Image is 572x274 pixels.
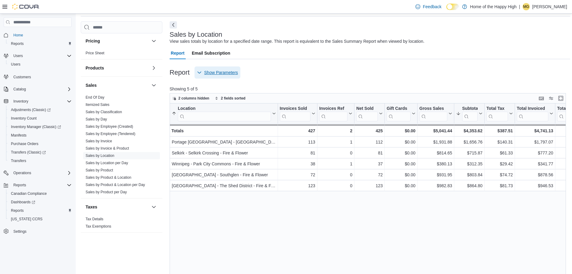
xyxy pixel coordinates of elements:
div: 72 [356,171,383,178]
div: Invoices Sold [279,106,310,112]
a: Reports [8,207,26,214]
div: Subtotal [462,106,478,112]
div: [GEOGRAPHIC_DATA] - Southglen - Fire & Flower [172,171,276,178]
div: 112 [356,138,383,146]
div: Total Invoiced [517,106,548,121]
span: Itemized Sales [86,102,110,107]
span: Settings [13,229,26,234]
div: Winnipeg - Park City Commons - Fire & Flower [172,160,276,167]
a: Sales by Product [86,168,113,172]
button: Enter fullscreen [557,95,564,102]
button: 2 fields sorted [212,95,248,102]
span: Reports [11,208,24,213]
span: Canadian Compliance [8,190,72,197]
span: Inventory Manager (Classic) [8,123,72,130]
div: 72 [279,171,315,178]
h3: Sales [86,82,97,88]
span: Users [11,62,20,67]
span: Sales by Day [86,117,107,122]
span: Sales by Invoice [86,139,112,144]
div: $0.00 [387,171,415,178]
a: Purchase Orders [8,140,41,147]
button: Purchase Orders [6,140,74,148]
button: Inventory Count [6,114,74,123]
div: $74.72 [486,171,513,178]
a: Dashboards [6,198,74,206]
p: Showing 5 of 5 [170,86,570,92]
span: Customers [11,73,72,80]
button: Display options [547,95,555,102]
a: Canadian Compliance [8,190,49,197]
span: Adjustments (Classic) [8,106,72,113]
div: $1,656.76 [456,138,482,146]
div: 38 [279,160,315,167]
span: Feedback [423,4,441,10]
span: Sales by Product & Location [86,175,131,180]
button: Products [150,64,157,72]
span: Canadian Compliance [11,191,47,196]
button: Transfers [6,157,74,165]
div: 81 [279,149,315,157]
button: Pricing [150,37,157,45]
div: $715.87 [456,149,482,157]
a: Transfers [8,157,29,164]
span: Transfers [11,158,26,163]
div: $81.73 [486,182,513,189]
span: Report [171,47,184,59]
div: $777.20 [517,149,553,157]
span: Reports [13,183,26,188]
a: Dashboards [8,198,38,206]
div: 113 [279,138,315,146]
div: $982.83 [419,182,452,189]
div: Total Tax [486,106,508,121]
span: Inventory [13,99,28,104]
span: Customers [13,75,31,79]
button: Users [6,60,74,69]
span: Sales by Employee (Created) [86,124,133,129]
button: 2 columns hidden [170,95,212,102]
div: $4,741.13 [517,127,553,134]
button: Settings [1,227,74,236]
span: MG [523,3,529,10]
a: Adjustments (Classic) [6,106,74,114]
div: 0 [319,149,352,157]
span: Settings [11,228,72,235]
button: Total Tax [486,106,513,121]
span: Operations [13,171,31,175]
a: Inventory Manager (Classic) [6,123,74,131]
span: Sales by Location per Day [86,161,128,165]
h3: Report [170,69,190,76]
span: Sales by Employee (Tendered) [86,131,135,136]
div: $5,041.44 [419,127,452,134]
span: Users [8,61,72,68]
span: Catalog [13,87,26,92]
div: Pricing [81,49,162,59]
button: Sales [150,82,157,89]
span: Sales by Location [86,153,114,158]
a: Settings [11,228,29,235]
a: Sales by Location [86,154,114,158]
span: Reports [8,207,72,214]
span: Purchase Orders [11,141,39,146]
a: Price Sheet [86,51,104,55]
span: 2 fields sorted [221,96,245,101]
button: Reports [6,39,74,48]
span: Reports [11,181,72,189]
span: Purchase Orders [8,140,72,147]
div: $1,797.07 [517,138,553,146]
div: 2 [319,127,352,134]
button: Catalog [1,85,74,93]
a: Users [8,61,23,68]
a: Transfers (Classic) [8,149,48,156]
button: Reports [6,206,74,215]
h3: Pricing [86,38,100,44]
nav: Complex example [4,28,72,252]
span: Washington CCRS [8,215,72,223]
span: Show Parameters [204,69,238,76]
a: Sales by Product & Location per Day [86,183,145,187]
div: [GEOGRAPHIC_DATA] - The Shed District - Fire & Flower [172,182,276,189]
div: $61.33 [486,149,513,157]
div: $0.00 [387,182,415,189]
button: Users [1,52,74,60]
div: 123 [356,182,383,189]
